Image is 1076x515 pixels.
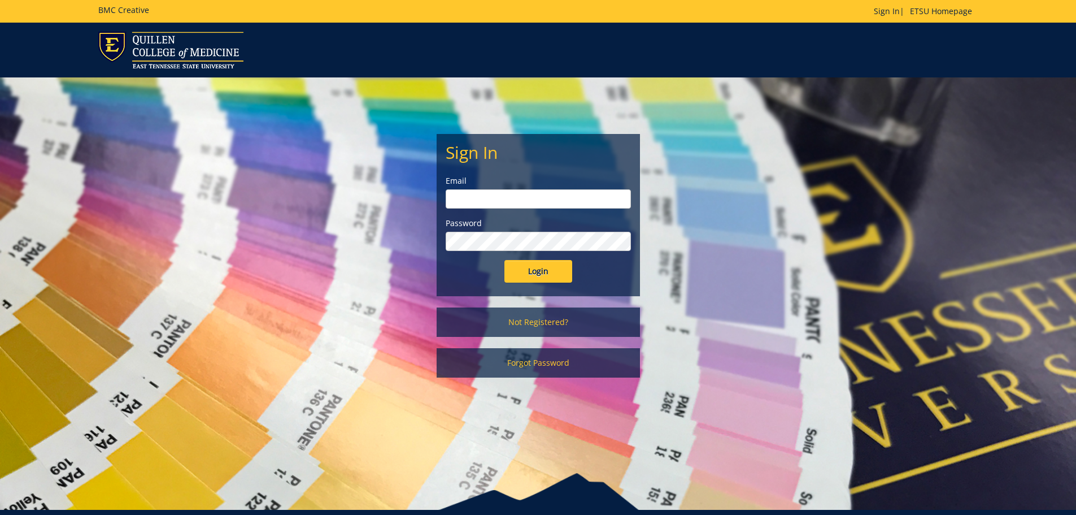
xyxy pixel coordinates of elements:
img: ETSU logo [98,32,243,68]
h5: BMC Creative [98,6,149,14]
h2: Sign In [446,143,631,162]
input: Login [504,260,572,283]
p: | [874,6,978,17]
label: Email [446,175,631,187]
a: ETSU Homepage [904,6,978,16]
a: Forgot Password [437,348,640,378]
label: Password [446,218,631,229]
a: Sign In [874,6,900,16]
a: Not Registered? [437,308,640,337]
